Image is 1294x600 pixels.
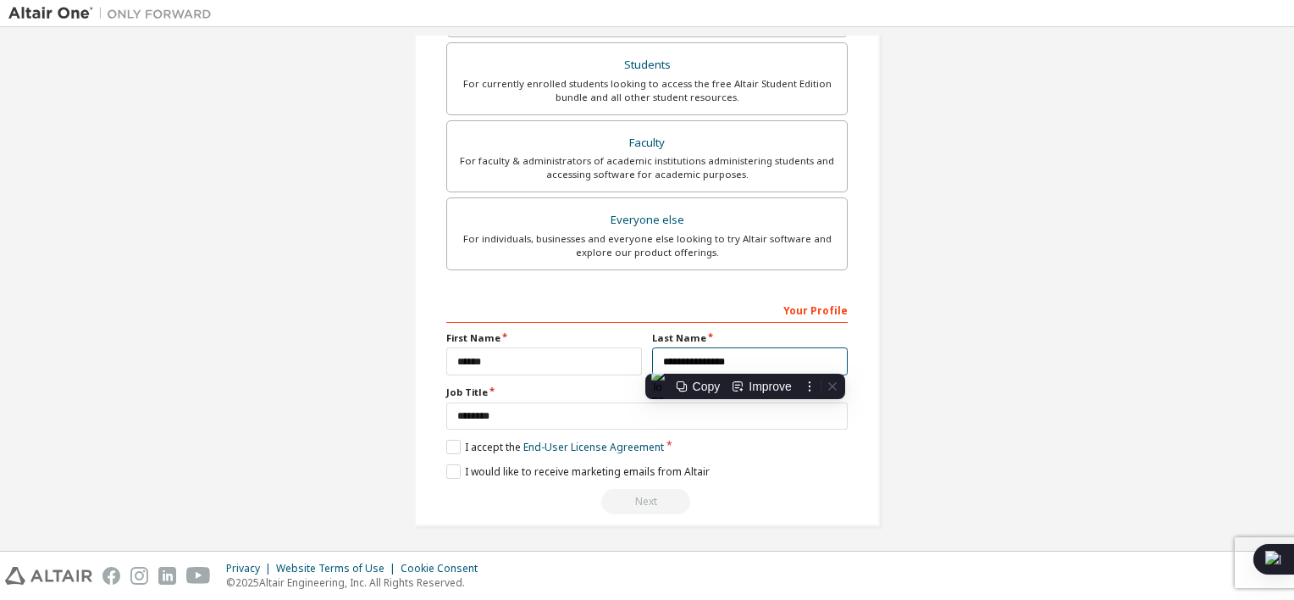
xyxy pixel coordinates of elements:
[401,562,488,575] div: Cookie Consent
[446,386,848,399] label: Job Title
[457,53,837,77] div: Students
[457,232,837,259] div: For individuals, businesses and everyone else looking to try Altair software and explore our prod...
[457,131,837,155] div: Faculty
[226,575,488,590] p: © 2025 Altair Engineering, Inc. All Rights Reserved.
[446,464,710,479] label: I would like to receive marketing emails from Altair
[186,567,211,585] img: youtube.svg
[446,440,664,454] label: I accept the
[457,154,837,181] div: For faculty & administrators of academic institutions administering students and accessing softwa...
[158,567,176,585] img: linkedin.svg
[446,331,642,345] label: First Name
[457,208,837,232] div: Everyone else
[102,567,120,585] img: facebook.svg
[446,489,848,514] div: Read and acccept EULA to continue
[652,331,848,345] label: Last Name
[5,567,92,585] img: altair_logo.svg
[130,567,148,585] img: instagram.svg
[276,562,401,575] div: Website Terms of Use
[226,562,276,575] div: Privacy
[523,440,664,454] a: End-User License Agreement
[8,5,220,22] img: Altair One
[457,77,837,104] div: For currently enrolled students looking to access the free Altair Student Edition bundle and all ...
[446,296,848,323] div: Your Profile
